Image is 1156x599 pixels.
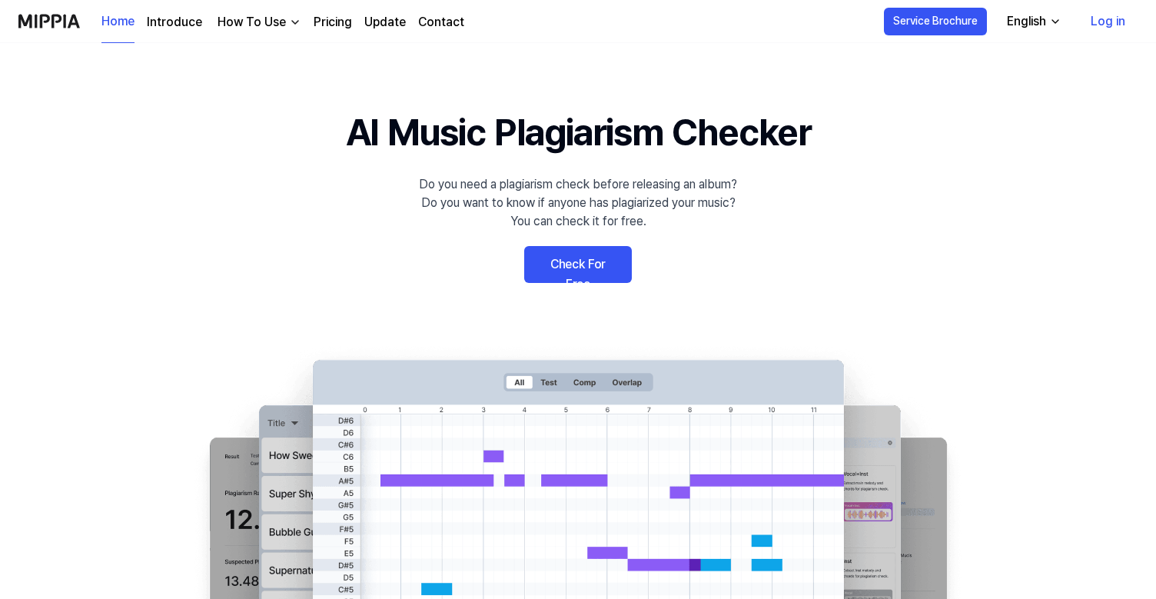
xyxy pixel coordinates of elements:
h1: AI Music Plagiarism Checker [346,105,811,160]
a: Pricing [314,13,352,32]
button: English [995,6,1071,37]
a: Update [364,13,406,32]
div: English [1004,12,1049,31]
img: down [289,16,301,28]
a: Contact [418,13,464,32]
button: How To Use [214,13,301,32]
a: Check For Free [524,246,632,283]
div: Do you need a plagiarism check before releasing an album? Do you want to know if anyone has plagi... [419,175,737,231]
div: How To Use [214,13,289,32]
a: Home [101,1,135,43]
a: Introduce [147,13,202,32]
button: Service Brochure [884,8,987,35]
